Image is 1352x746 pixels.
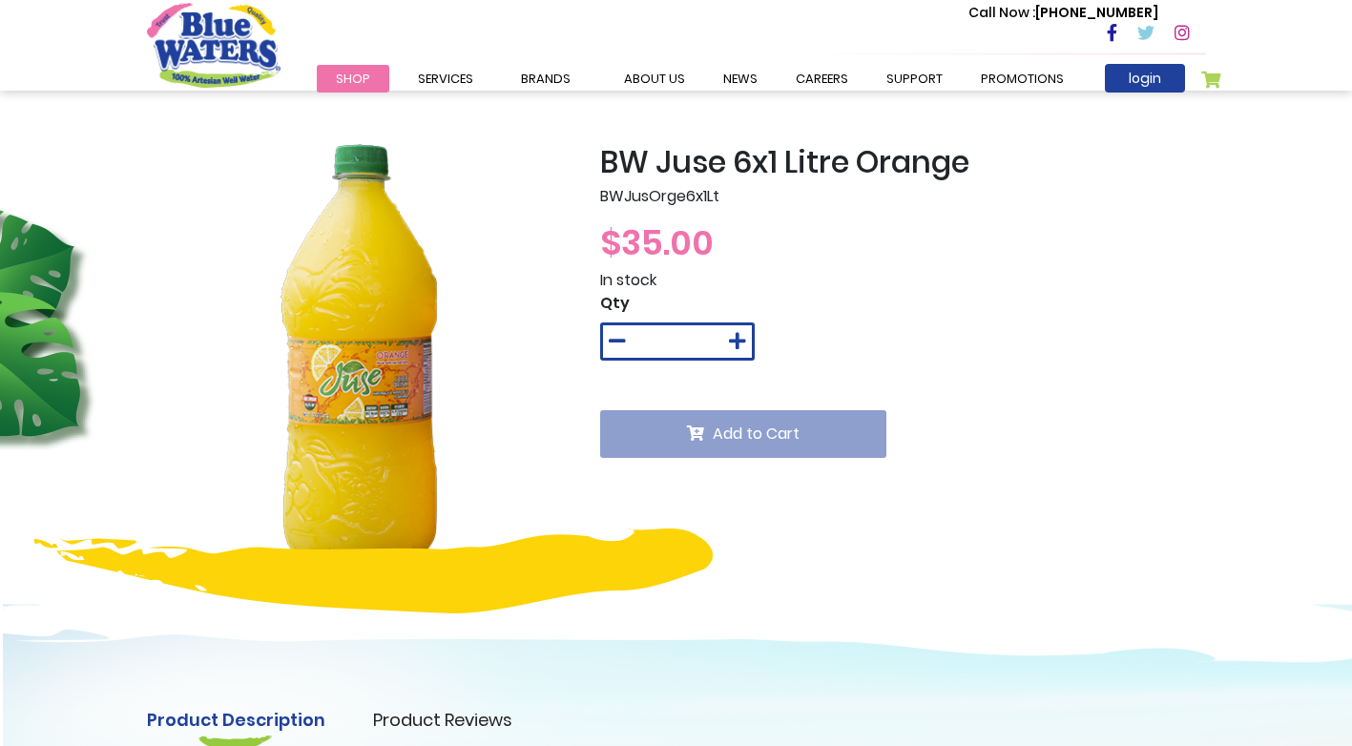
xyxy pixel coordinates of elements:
a: about us [605,65,704,93]
a: careers [777,65,867,93]
span: Shop [336,70,370,88]
h2: BW Juse 6x1 Litre Orange [600,144,1206,180]
p: BWJusOrge6x1Lt [600,185,1206,208]
span: Call Now : [968,3,1035,22]
a: Promotions [962,65,1083,93]
a: Product Reviews [373,707,512,733]
a: login [1105,64,1185,93]
img: yellow-design.png [34,528,713,613]
a: News [704,65,777,93]
p: [PHONE_NUMBER] [968,3,1158,23]
a: store logo [147,3,281,87]
img: BW_Juse_6x1_Litre_Orange_1_4.png [147,144,572,569]
span: Qty [600,292,630,314]
a: Product Description [147,707,325,733]
span: Services [418,70,473,88]
span: Brands [521,70,571,88]
span: $35.00 [600,218,714,267]
span: In stock [600,269,656,291]
a: support [867,65,962,93]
